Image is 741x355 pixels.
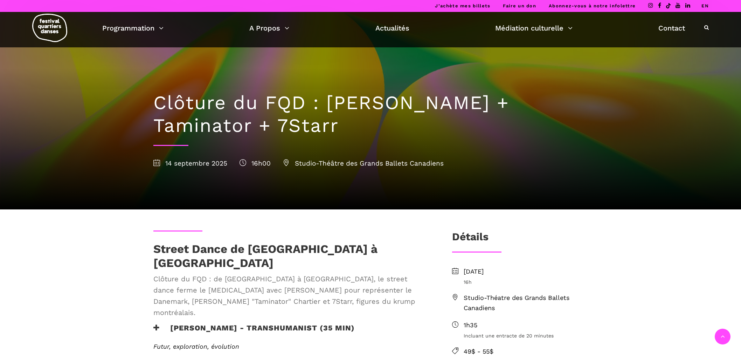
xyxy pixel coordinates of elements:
[549,3,636,8] a: Abonnez-vous à notre infolettre
[32,14,67,42] img: logo-fqd-med
[503,3,536,8] a: Faire un don
[153,323,355,341] h3: [PERSON_NAME] - TRANSHUMANIST (35 min)
[153,273,429,318] span: Clôture du FQD : de [GEOGRAPHIC_DATA] à [GEOGRAPHIC_DATA], le street dance ferme le [MEDICAL_DATA...
[452,230,489,248] h3: Détails
[102,22,164,34] a: Programmation
[464,267,588,277] span: [DATE]
[435,3,490,8] a: J’achète mes billets
[153,343,239,350] span: Futur, exploration, évolution
[495,22,573,34] a: Médiation culturelle
[153,92,588,137] h1: Clôture du FQD : [PERSON_NAME] + Taminator + 7Starr
[464,332,588,340] span: Incluant une entracte de 20 minutes
[240,159,271,167] span: 16h00
[249,22,289,34] a: A Propos
[375,22,409,34] a: Actualités
[153,242,429,270] h1: Street Dance de [GEOGRAPHIC_DATA] à [GEOGRAPHIC_DATA]
[464,278,588,286] span: 16h
[153,159,227,167] span: 14 septembre 2025
[658,22,685,34] a: Contact
[283,159,444,167] span: Studio-Théâtre des Grands Ballets Canadiens
[464,320,588,330] span: 1h35
[464,293,588,313] span: Studio-Théatre des Grands Ballets Canadiens
[701,3,709,8] a: EN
